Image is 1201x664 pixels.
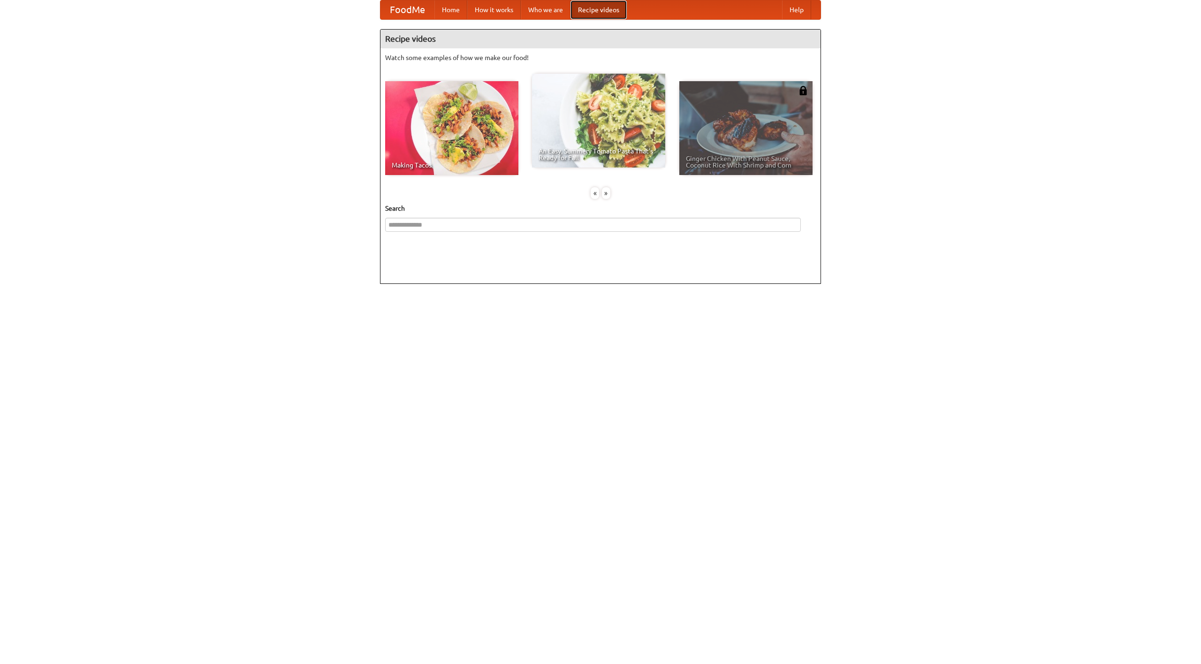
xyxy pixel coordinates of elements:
span: Making Tacos [392,162,512,168]
a: Who we are [521,0,570,19]
h4: Recipe videos [380,30,821,48]
a: Recipe videos [570,0,627,19]
a: An Easy, Summery Tomato Pasta That's Ready for Fall [532,74,665,168]
div: « [591,187,599,199]
h5: Search [385,204,816,213]
a: Help [782,0,811,19]
p: Watch some examples of how we make our food! [385,53,816,62]
a: Making Tacos [385,81,518,175]
img: 483408.png [798,86,808,95]
a: FoodMe [380,0,434,19]
span: An Easy, Summery Tomato Pasta That's Ready for Fall [539,148,659,161]
div: » [602,187,610,199]
a: Home [434,0,467,19]
a: How it works [467,0,521,19]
